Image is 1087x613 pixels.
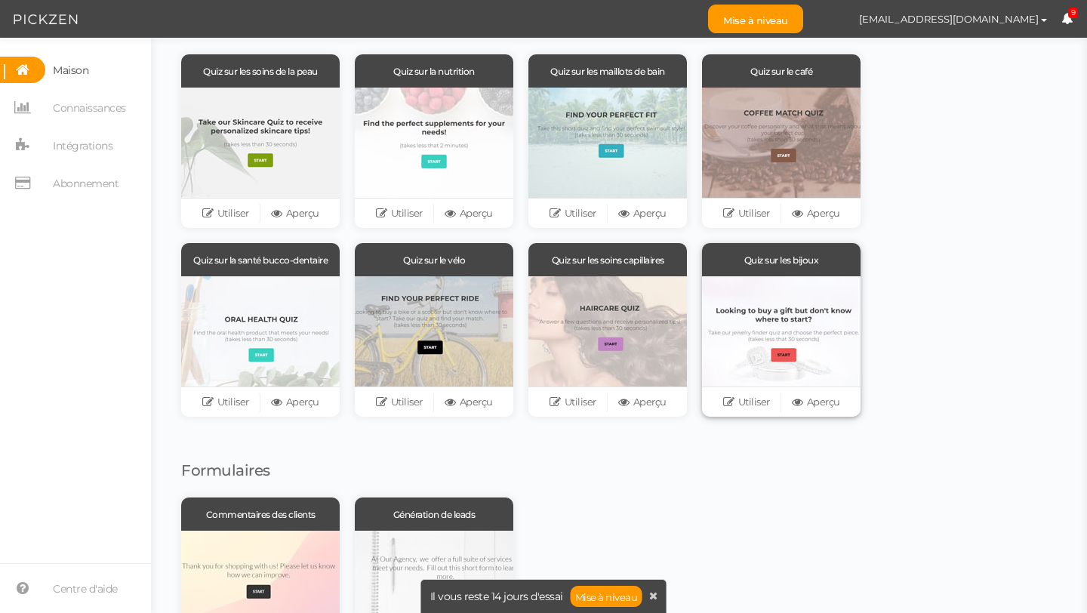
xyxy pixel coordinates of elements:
font: Connaissances [53,101,126,115]
font: Utiliser [217,396,249,408]
font: Quiz sur les maillots de bain [550,66,665,77]
button: [EMAIL_ADDRESS][DOMAIN_NAME] [845,6,1061,32]
font: Quiz sur le café [750,66,812,77]
font: Quiz sur les soins de la peau [203,66,318,77]
font: Quiz sur la santé bucco-dentaire [193,254,328,266]
font: Aperçu [286,207,319,219]
font: Intégrations [53,139,112,152]
font: Aperçu [460,396,493,408]
font: Quiz sur le vélo [403,254,465,266]
font: Il vous reste 14 jours d'essai [430,590,563,603]
a: Mise à niveau [708,5,803,33]
font: Quiz sur la nutrition [393,66,475,77]
font: Aperçu [807,396,840,408]
img: Logo Pickzen [14,11,78,29]
font: Formulaires [181,461,270,479]
img: f73b8c6be81462d6adcc8959a3ebb9b6 [818,6,845,32]
font: Utiliser [565,396,596,408]
font: Utiliser [391,207,423,219]
font: Aperçu [286,396,319,408]
font: Utiliser [565,207,596,219]
font: Utiliser [217,207,249,219]
font: 9 [1071,8,1076,17]
font: Quiz sur les bijoux [744,254,819,266]
font: [EMAIL_ADDRESS][DOMAIN_NAME] [859,13,1039,25]
font: Génération de leads [393,509,476,520]
font: Mise à niveau [575,591,638,603]
a: Mise à niveau [571,586,642,607]
font: Aperçu [460,207,493,219]
font: Commentaires des clients [206,509,316,520]
font: Utiliser [391,396,423,408]
font: Centre d'aide [53,582,118,596]
font: Utiliser [738,207,770,219]
font: Mise à niveau [723,14,788,26]
font: Aperçu [633,396,667,408]
font: Aperçu [633,207,667,219]
font: Maison [53,63,88,77]
font: Aperçu [807,207,840,219]
font: Utiliser [738,396,770,408]
font: Abonnement [53,177,119,190]
font: Quiz sur les soins capillaires [552,254,664,266]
